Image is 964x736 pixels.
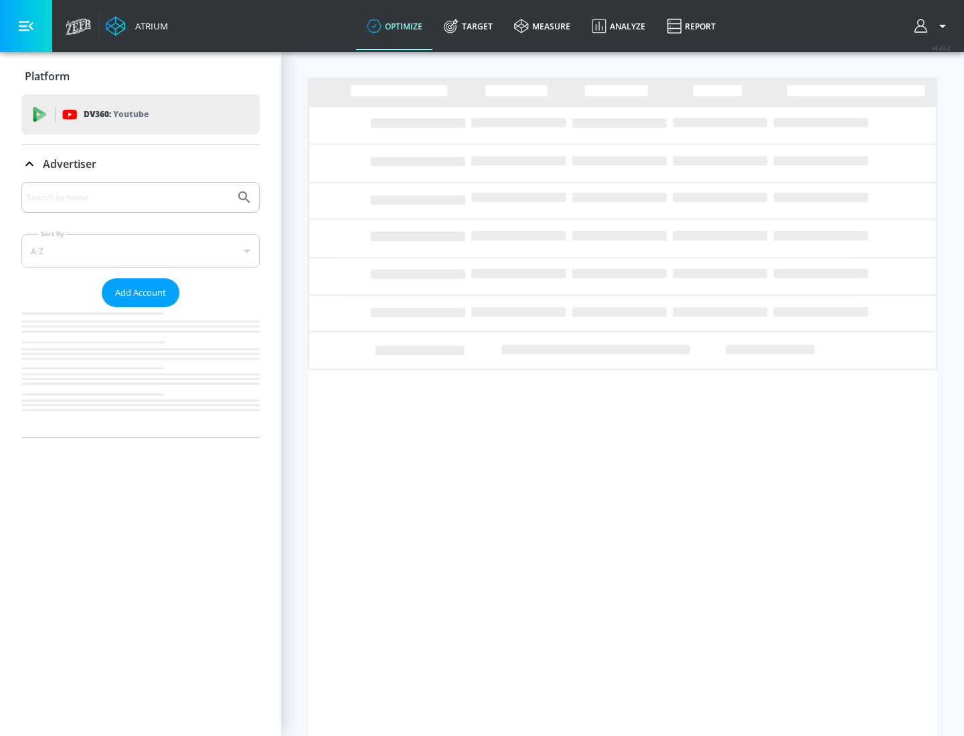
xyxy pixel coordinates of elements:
button: Add Account [102,278,179,307]
div: DV360: Youtube [21,94,260,134]
a: optimize [356,2,433,50]
span: Add Account [115,285,166,300]
p: DV360: [84,107,149,122]
a: Atrium [106,16,168,36]
p: Youtube [113,107,149,121]
div: Platform [21,58,260,95]
a: measure [503,2,581,50]
a: Analyze [581,2,656,50]
div: Advertiser [21,145,260,183]
a: Target [433,2,503,50]
a: Report [656,2,726,50]
label: Sort By [38,229,67,238]
p: Advertiser [43,157,96,171]
div: Atrium [130,20,168,32]
nav: list of Advertiser [21,307,260,437]
div: A-Z [21,234,260,268]
div: Advertiser [21,182,260,437]
input: Search by name [27,189,230,206]
span: v 4.22.2 [932,44,951,52]
p: Platform [25,69,70,84]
